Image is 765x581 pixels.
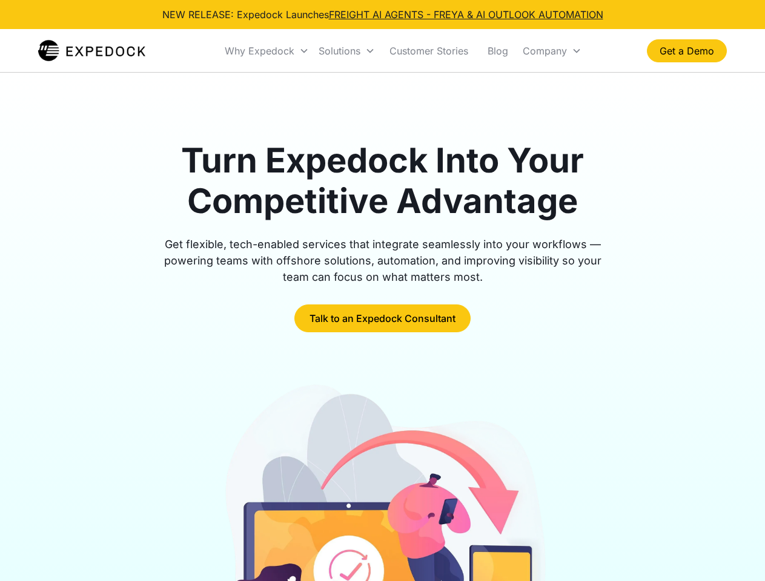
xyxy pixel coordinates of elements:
[314,30,380,71] div: Solutions
[647,39,727,62] a: Get a Demo
[162,7,603,22] div: NEW RELEASE: Expedock Launches
[38,39,145,63] img: Expedock Logo
[523,45,567,57] div: Company
[294,304,471,332] a: Talk to an Expedock Consultant
[329,8,603,21] a: FREIGHT AI AGENTS - FREYA & AI OUTLOOK AUTOMATION
[150,236,615,285] div: Get flexible, tech-enabled services that integrate seamlessly into your workflows — powering team...
[704,523,765,581] iframe: Chat Widget
[380,30,478,71] a: Customer Stories
[220,30,314,71] div: Why Expedock
[319,45,360,57] div: Solutions
[518,30,586,71] div: Company
[478,30,518,71] a: Blog
[38,39,145,63] a: home
[150,140,615,222] h1: Turn Expedock Into Your Competitive Advantage
[225,45,294,57] div: Why Expedock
